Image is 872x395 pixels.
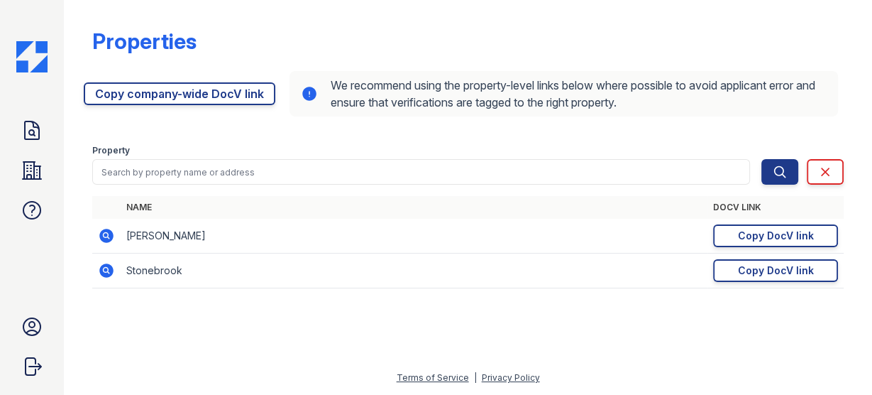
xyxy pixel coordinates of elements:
[474,372,477,383] div: |
[92,159,750,185] input: Search by property name or address
[92,28,197,54] div: Properties
[16,41,48,72] img: CE_Icon_Blue-c292c112584629df590d857e76928e9f676e5b41ef8f769ba2f05ee15b207248.png
[738,264,814,278] div: Copy DocV link
[482,372,540,383] a: Privacy Policy
[713,224,838,247] a: Copy DocV link
[121,254,707,288] td: Stonebrook
[738,229,814,243] div: Copy DocV link
[92,145,130,156] label: Property
[707,196,844,219] th: DocV Link
[289,71,838,117] div: We recommend using the property-level links below where possible to avoid applicant error and ens...
[84,82,275,105] a: Copy company-wide DocV link
[121,196,707,219] th: Name
[397,372,469,383] a: Terms of Service
[121,219,707,254] td: [PERSON_NAME]
[713,259,838,282] a: Copy DocV link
